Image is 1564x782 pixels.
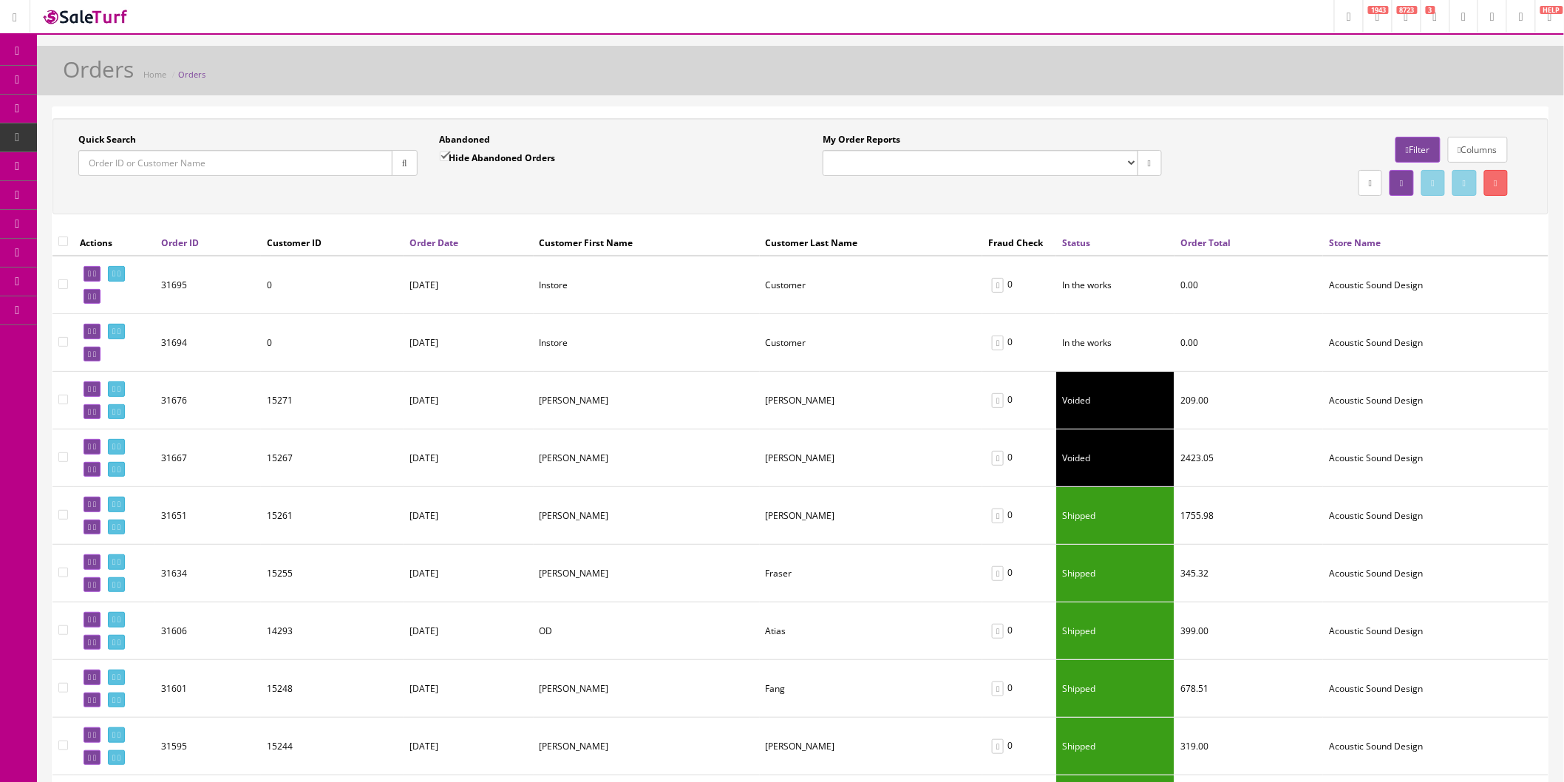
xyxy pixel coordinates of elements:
td: Fang [760,660,983,718]
td: 31651 [155,487,261,545]
td: Customer [760,256,983,314]
img: SaleTurf [41,7,130,27]
td: Instore [534,314,760,372]
td: Voided [1056,372,1174,429]
a: Order ID [161,237,199,249]
td: Instore [534,256,760,314]
td: 0 [982,372,1056,429]
td: Doug [534,545,760,602]
td: 15255 [261,545,404,602]
a: Status [1062,237,1090,249]
a: Orders [178,69,205,80]
td: 0 [982,429,1056,487]
input: Hide Abandoned Orders [440,152,449,161]
th: Actions [74,229,155,256]
th: Customer First Name [534,229,760,256]
a: Home [143,69,166,80]
td: cespedes [760,429,983,487]
td: 31601 [155,660,261,718]
span: 3 [1426,6,1435,14]
td: 2423.05 [1174,429,1323,487]
td: 209.00 [1174,372,1323,429]
td: 399.00 [1174,602,1323,660]
td: [DATE] [404,256,534,314]
th: Fraud Check [982,229,1056,256]
td: In the works [1056,256,1174,314]
td: Derek [534,487,760,545]
td: 14293 [261,602,404,660]
td: 15261 [261,487,404,545]
td: Acoustic Sound Design [1323,718,1548,775]
td: In the works [1056,314,1174,372]
td: Shipped [1056,602,1174,660]
td: Fraser [760,545,983,602]
td: Atias [760,602,983,660]
td: [DATE] [404,718,534,775]
td: 31676 [155,372,261,429]
td: 0 [982,256,1056,314]
td: 0.00 [1174,314,1323,372]
label: My Order Reports [823,133,900,146]
th: Customer Last Name [760,229,983,256]
td: Acoustic Sound Design [1323,487,1548,545]
td: [DATE] [404,372,534,429]
td: 31667 [155,429,261,487]
td: 1755.98 [1174,487,1323,545]
td: [DATE] [404,429,534,487]
td: Shipped [1056,660,1174,718]
a: Order Total [1180,237,1231,249]
td: Acoustic Sound Design [1323,660,1548,718]
input: Order ID or Customer Name [78,150,392,176]
label: Hide Abandoned Orders [440,150,556,165]
td: 0 [982,314,1056,372]
td: 0 [982,545,1056,602]
td: Shipped [1056,718,1174,775]
td: allen [534,429,760,487]
td: 0 [982,487,1056,545]
td: 31634 [155,545,261,602]
td: [DATE] [404,487,534,545]
span: 1943 [1368,6,1389,14]
td: 0.00 [1174,256,1323,314]
td: [DATE] [404,545,534,602]
td: 678.51 [1174,660,1323,718]
td: Voided [1056,429,1174,487]
a: Order Date [409,237,458,249]
td: 0 [261,314,404,372]
td: Fong [760,487,983,545]
td: OD [534,602,760,660]
span: 8723 [1397,6,1418,14]
td: 0 [982,602,1056,660]
td: Acoustic Sound Design [1323,372,1548,429]
td: Acoustic Sound Design [1323,429,1548,487]
td: Shipped [1056,487,1174,545]
a: Columns [1448,137,1508,163]
th: Customer ID [261,229,404,256]
td: Edwards [760,372,983,429]
td: 15248 [261,660,404,718]
td: 0 [982,718,1056,775]
td: 15267 [261,429,404,487]
td: Gregg [534,718,760,775]
td: Geoffrey [534,660,760,718]
td: 31695 [155,256,261,314]
td: Bauman [760,718,983,775]
td: [DATE] [404,602,534,660]
td: [DATE] [404,660,534,718]
td: 31606 [155,602,261,660]
td: 15244 [261,718,404,775]
td: 0 [261,256,404,314]
td: Shipped [1056,545,1174,602]
h1: Orders [63,57,134,81]
a: Filter [1395,137,1440,163]
td: Acoustic Sound Design [1323,256,1548,314]
td: 31595 [155,718,261,775]
td: 319.00 [1174,718,1323,775]
td: 0 [982,660,1056,718]
td: Regina [534,372,760,429]
span: HELP [1540,6,1563,14]
label: Quick Search [78,133,136,146]
a: Store Name [1329,237,1381,249]
label: Abandoned [440,133,491,146]
td: Customer [760,314,983,372]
